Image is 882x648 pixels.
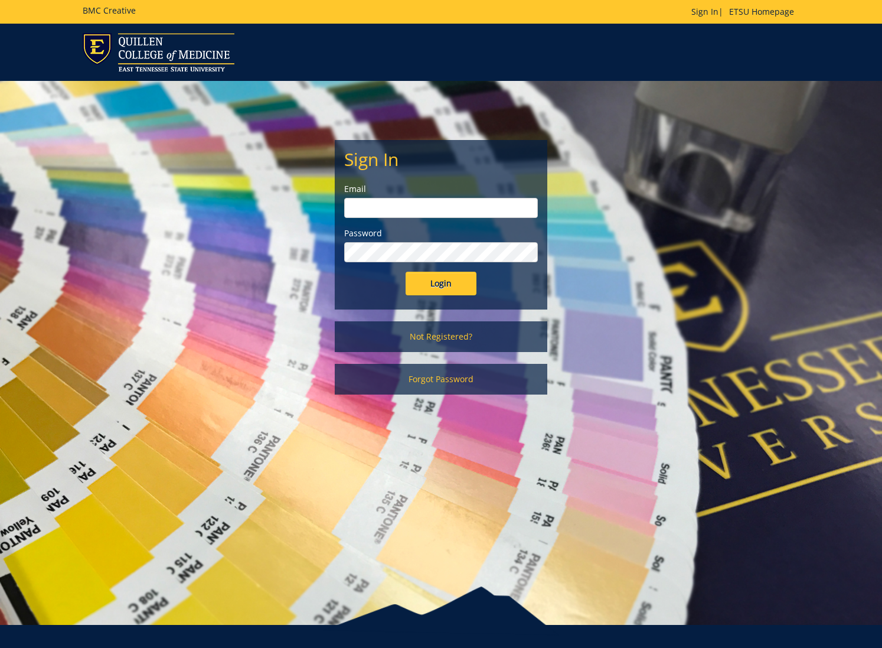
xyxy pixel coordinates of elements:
h2: Sign In [344,149,538,169]
label: Password [344,227,538,239]
input: Login [406,272,476,295]
a: ETSU Homepage [723,6,800,17]
a: Not Registered? [335,321,547,352]
a: Forgot Password [335,364,547,395]
img: ETSU logo [83,33,234,71]
label: Email [344,183,538,195]
p: | [691,6,800,18]
a: Sign In [691,6,718,17]
h5: BMC Creative [83,6,136,15]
